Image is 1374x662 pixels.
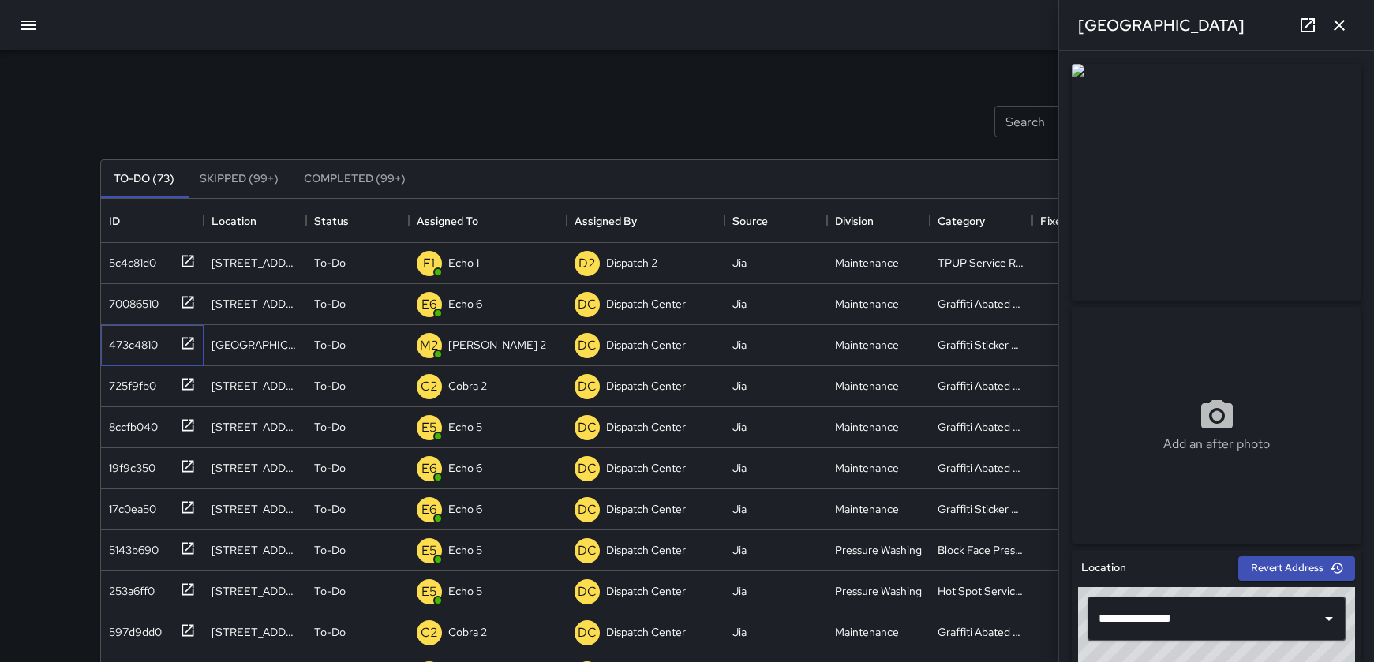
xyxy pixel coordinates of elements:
[938,583,1024,599] div: Hot Spot Serviced
[930,199,1032,243] div: Category
[103,413,158,435] div: 8ccfb040
[212,378,298,394] div: 2630 Broadway
[420,336,439,355] p: M2
[578,582,597,601] p: DC
[103,372,156,394] div: 725f9fb0
[291,160,418,198] button: Completed (99+)
[448,501,482,517] p: Echo 6
[212,255,298,271] div: 1515 Webster Street
[732,378,747,394] div: Jia
[212,501,298,517] div: 210 Grand Avenue
[448,337,546,353] p: [PERSON_NAME] 2
[421,623,438,642] p: C2
[835,378,899,394] div: Maintenance
[835,501,899,517] div: Maintenance
[606,542,686,558] p: Dispatch Center
[409,199,567,243] div: Assigned To
[204,199,306,243] div: Location
[103,577,155,599] div: 253a6ff0
[732,624,747,640] div: Jia
[606,337,686,353] p: Dispatch Center
[732,255,747,271] div: Jia
[938,296,1024,312] div: Graffiti Abated Large
[835,337,899,353] div: Maintenance
[421,295,437,314] p: E6
[212,583,298,599] div: 351 17th Street
[448,419,482,435] p: Echo 5
[606,501,686,517] p: Dispatch Center
[938,460,1024,476] div: Graffiti Abated Large
[835,460,899,476] div: Maintenance
[732,199,768,243] div: Source
[314,255,346,271] p: To-Do
[578,418,597,437] p: DC
[421,500,437,519] p: E6
[103,331,158,353] div: 473c4810
[101,199,204,243] div: ID
[212,419,298,435] div: 351 17th Street
[578,336,597,355] p: DC
[732,501,747,517] div: Jia
[606,460,686,476] p: Dispatch Center
[103,249,156,271] div: 5c4c81d0
[567,199,724,243] div: Assigned By
[732,296,747,312] div: Jia
[448,624,487,640] p: Cobra 2
[421,459,437,478] p: E6
[938,378,1024,394] div: Graffiti Abated Large
[835,583,922,599] div: Pressure Washing
[938,255,1024,271] div: TPUP Service Requested
[103,495,156,517] div: 17c0ea50
[938,337,1024,353] div: Graffiti Sticker Abated Small
[421,541,437,560] p: E5
[103,618,162,640] div: 597d9dd0
[423,254,435,273] p: E1
[578,254,596,273] p: D2
[212,296,298,312] div: 376 19th Street
[835,255,899,271] div: Maintenance
[314,296,346,312] p: To-Do
[421,418,437,437] p: E5
[314,624,346,640] p: To-Do
[835,624,899,640] div: Maintenance
[606,419,686,435] p: Dispatch Center
[732,542,747,558] div: Jia
[938,624,1024,640] div: Graffiti Abated Large
[314,583,346,599] p: To-Do
[827,199,930,243] div: Division
[448,542,482,558] p: Echo 5
[732,337,747,353] div: Jia
[448,583,482,599] p: Echo 5
[101,160,187,198] button: To-Do (73)
[578,541,597,560] p: DC
[212,199,256,243] div: Location
[314,542,346,558] p: To-Do
[938,501,1024,517] div: Graffiti Sticker Abated Small
[103,536,159,558] div: 5143b690
[212,460,298,476] div: 1711 Harrison Street
[187,160,291,198] button: Skipped (99+)
[314,501,346,517] p: To-Do
[606,583,686,599] p: Dispatch Center
[578,500,597,519] p: DC
[314,460,346,476] p: To-Do
[314,199,349,243] div: Status
[835,542,922,558] div: Pressure Washing
[421,377,438,396] p: C2
[212,337,298,353] div: 357 19th Street
[732,460,747,476] div: Jia
[606,296,686,312] p: Dispatch Center
[212,542,298,558] div: 510 16th Street
[606,255,657,271] p: Dispatch 2
[938,419,1024,435] div: Graffiti Abated Large
[835,296,899,312] div: Maintenance
[578,377,597,396] p: DC
[448,255,479,271] p: Echo 1
[448,378,487,394] p: Cobra 2
[732,419,747,435] div: Jia
[724,199,827,243] div: Source
[448,460,482,476] p: Echo 6
[421,582,437,601] p: E5
[835,199,874,243] div: Division
[103,454,155,476] div: 19f9c350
